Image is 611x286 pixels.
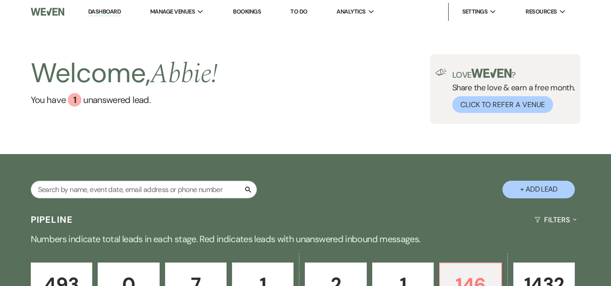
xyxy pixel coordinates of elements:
[88,8,121,16] a: Dashboard
[336,7,365,16] span: Analytics
[31,93,218,107] a: You have 1 unanswered lead.
[526,7,557,16] span: Resources
[150,7,195,16] span: Manage Venues
[452,69,575,79] p: Love ?
[31,2,65,21] img: Weven Logo
[502,181,575,198] button: + Add Lead
[462,7,488,16] span: Settings
[290,8,307,15] a: To Do
[150,53,218,95] span: Abbie !
[233,8,261,15] a: Bookings
[31,213,73,226] h3: Pipeline
[531,208,580,232] button: Filters
[452,96,553,113] button: Click to Refer a Venue
[471,69,512,78] img: weven-logo-green.svg
[68,93,81,107] div: 1
[436,69,447,76] img: loud-speaker-illustration.svg
[31,54,218,93] h2: Welcome,
[31,181,257,198] input: Search by name, event date, email address or phone number
[447,69,575,113] div: Share the love & earn a free month.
